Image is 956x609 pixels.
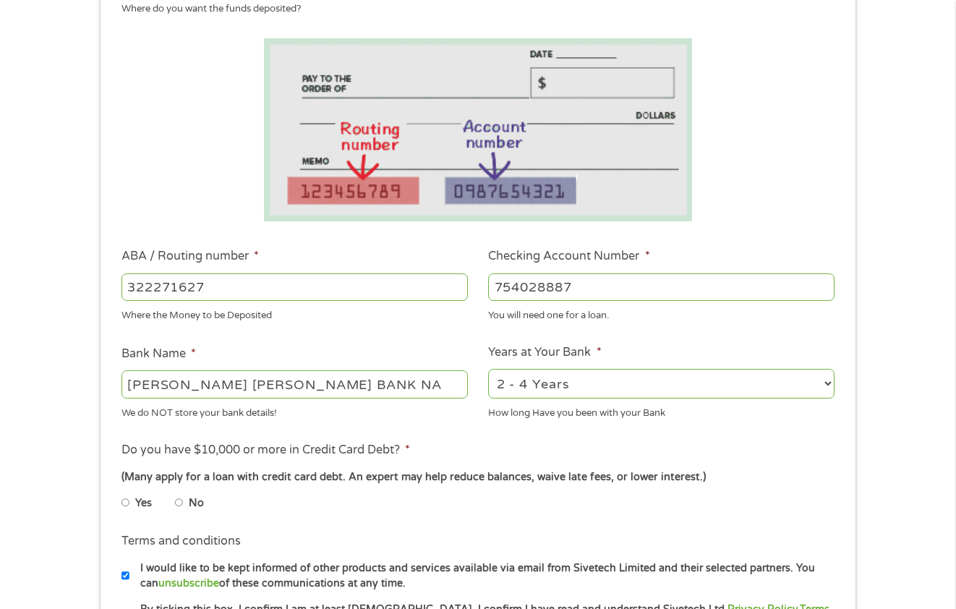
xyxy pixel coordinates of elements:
label: Checking Account Number [488,249,649,264]
label: Terms and conditions [121,534,241,549]
input: 263177916 [121,273,468,301]
div: We do NOT store your bank details! [121,401,468,420]
div: You will need one for a loan. [488,304,835,323]
a: unsubscribe [158,577,219,589]
label: Bank Name [121,346,196,362]
label: ABA / Routing number [121,249,259,264]
label: Yes [135,495,152,511]
label: No [189,495,204,511]
label: Do you have $10,000 or more in Credit Card Debt? [121,443,410,458]
div: (Many apply for a loan with credit card debt. An expert may help reduce balances, waive late fees... [121,469,835,485]
img: Routing number location [264,38,692,221]
div: Where the Money to be Deposited [121,304,468,323]
div: Where do you want the funds deposited? [121,2,824,17]
input: 345634636 [488,273,835,301]
label: Years at Your Bank [488,345,601,360]
label: I would like to be kept informed of other products and services available via email from Sivetech... [129,561,839,592]
div: How long Have you been with your Bank [488,401,835,420]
